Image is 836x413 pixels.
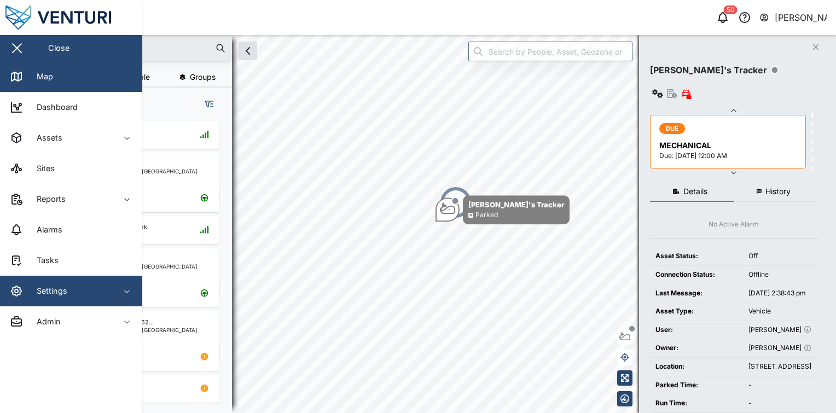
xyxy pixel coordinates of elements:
div: User: [655,325,738,335]
div: - [748,380,811,391]
div: Map marker [439,186,472,219]
div: 50 [724,5,738,14]
div: [PERSON_NAME]'s Tracker [468,199,564,210]
div: Parked [475,210,498,220]
div: [PERSON_NAME]'s Tracker [650,63,767,77]
div: Close [48,42,69,54]
div: Settings [28,285,67,297]
div: [STREET_ADDRESS] [748,362,811,372]
div: Owner: [655,343,738,353]
div: Admin [28,316,61,328]
div: Last Message: [655,288,738,299]
div: MECHANICAL [659,139,799,152]
div: [PERSON_NAME] [748,343,811,353]
input: Search by People, Asset, Geozone or Place [468,42,632,61]
span: History [765,188,791,195]
div: No Active Alarm [709,219,759,230]
canvas: Map [35,35,836,413]
div: Offline [748,270,811,280]
div: Map [28,71,53,83]
div: Run Time: [655,398,738,409]
div: [PERSON_NAME] [748,325,811,335]
div: Location: [655,362,738,372]
div: Sites [28,162,55,174]
div: Vehicle [748,306,811,317]
div: Alarms [28,224,62,236]
span: DUE [666,124,679,133]
div: Asset Type: [655,306,738,317]
div: Reports [28,193,66,205]
span: Details [683,188,707,195]
div: [DATE] 2:38:43 pm [748,288,811,299]
div: Dashboard [28,101,78,113]
div: Connection Status: [655,270,738,280]
div: - [748,398,811,409]
button: [PERSON_NAME] [759,10,827,25]
div: Off [748,251,811,261]
div: [PERSON_NAME] [775,11,827,25]
div: Asset Status: [655,251,738,261]
div: Parked Time: [655,380,738,391]
div: Assets [28,132,62,144]
div: Due: [DATE] 12:00 AM [659,151,799,161]
div: Map marker [436,195,570,224]
img: Main Logo [5,5,148,30]
div: Tasks [28,254,59,266]
span: Groups [190,73,216,81]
